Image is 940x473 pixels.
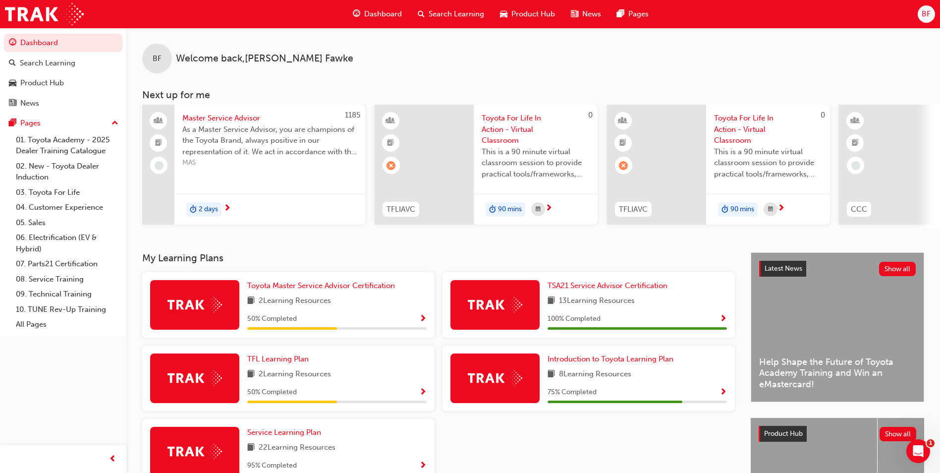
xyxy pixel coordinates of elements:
a: 02. New - Toyota Dealer Induction [12,159,122,185]
span: TFLIAVC [387,204,415,215]
span: next-icon [223,204,231,213]
span: Toyota For Life In Action - Virtual Classroom [482,113,590,146]
div: Product Hub [20,77,64,89]
h3: Next up for me [126,89,940,101]
span: search-icon [418,8,425,20]
span: This is a 90 minute virtual classroom session to provide practical tools/frameworks, behaviours a... [482,146,590,180]
a: News [4,94,122,113]
span: TSA21 Service Advisor Certification [548,281,667,290]
span: book-icon [247,295,255,307]
span: learningRecordVerb_ABSENT-icon [387,161,395,170]
img: Trak [5,3,84,25]
span: 50 % Completed [247,387,297,398]
span: 1 [927,439,935,447]
span: news-icon [9,99,16,108]
button: Show Progress [719,386,727,399]
img: Trak [468,370,522,386]
img: Trak [167,444,222,459]
a: 09. Technical Training [12,287,122,302]
span: Product Hub [764,429,803,438]
span: News [582,8,601,20]
a: news-iconNews [563,4,609,24]
span: book-icon [247,368,255,381]
span: car-icon [500,8,507,20]
span: calendar-icon [768,203,773,216]
button: Show Progress [419,313,427,325]
a: Product Hub [4,74,122,92]
span: Show Progress [719,315,727,324]
img: Trak [167,370,222,386]
a: Search Learning [4,54,122,72]
span: 0 [821,111,825,119]
span: book-icon [247,442,255,454]
a: Service Learning Plan [247,427,325,438]
span: 2 Learning Resources [259,368,331,381]
a: 04. Customer Experience [12,200,122,215]
span: booktick-icon [387,137,394,150]
button: Show Progress [419,386,427,399]
span: 22 Learning Resources [259,442,335,454]
h3: My Learning Plans [142,252,735,264]
span: 95 % Completed [247,460,297,472]
span: Dashboard [364,8,402,20]
span: 2 Learning Resources [259,295,331,307]
a: Dashboard [4,34,122,52]
span: duration-icon [489,203,496,216]
button: Show Progress [419,460,427,472]
span: Latest News [765,264,802,273]
span: Pages [628,8,649,20]
a: 0TFLIAVCToyota For Life In Action - Virtual ClassroomThis is a 90 minute virtual classroom sessio... [607,105,830,225]
span: Show Progress [419,388,427,397]
span: 75 % Completed [548,387,597,398]
span: Show Progress [419,315,427,324]
a: 03. Toyota For Life [12,185,122,200]
span: next-icon [545,204,553,213]
span: 0 [588,111,593,119]
span: learningResourceType_INSTRUCTOR_LED-icon [852,115,859,127]
span: pages-icon [9,119,16,128]
span: 13 Learning Resources [559,295,635,307]
a: Product HubShow all [759,426,916,442]
span: Master Service Advisor [182,113,357,124]
span: 90 mins [498,204,522,215]
span: 2 days [199,204,218,215]
span: up-icon [111,117,118,130]
span: Search Learning [429,8,484,20]
span: book-icon [548,368,555,381]
span: car-icon [9,79,16,88]
span: Help Shape the Future of Toyota Academy Training and Win an eMastercard! [759,356,916,390]
span: Product Hub [511,8,555,20]
button: Show all [879,262,916,276]
span: learningResourceType_INSTRUCTOR_LED-icon [387,115,394,127]
button: Show all [880,427,917,441]
a: Introduction to Toyota Learning Plan [548,354,677,365]
span: Toyota Master Service Advisor Certification [247,281,395,290]
span: MAS [182,157,357,169]
span: As a Master Service Advisor, you are champions of the Toyota Brand, always positive in our repres... [182,124,357,158]
iframe: Intercom live chat [906,439,930,463]
span: prev-icon [109,453,116,466]
a: 1185Master Service AdvisorAs a Master Service Advisor, you are champions of the Toyota Brand, alw... [142,105,365,225]
span: duration-icon [721,203,728,216]
div: Pages [20,118,41,129]
span: BF [153,53,162,64]
a: 0TFLIAVCToyota For Life In Action - Virtual ClassroomThis is a 90 minute virtual classroom sessio... [375,105,598,225]
span: Welcome back , [PERSON_NAME] Fawke [176,53,353,64]
button: Pages [4,114,122,132]
span: TFLIAVC [619,204,648,215]
a: 10. TUNE Rev-Up Training [12,302,122,317]
a: 08. Service Training [12,272,122,287]
a: TFL Learning Plan [247,354,313,365]
span: booktick-icon [619,137,626,150]
span: CCC [851,204,867,215]
button: DashboardSearch LearningProduct HubNews [4,32,122,114]
span: learningRecordVerb_NONE-icon [851,161,860,170]
span: booktick-icon [155,137,162,150]
a: car-iconProduct Hub [492,4,563,24]
span: next-icon [777,204,785,213]
a: 01. Toyota Academy - 2025 Dealer Training Catalogue [12,132,122,159]
span: booktick-icon [852,137,859,150]
span: guage-icon [353,8,360,20]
